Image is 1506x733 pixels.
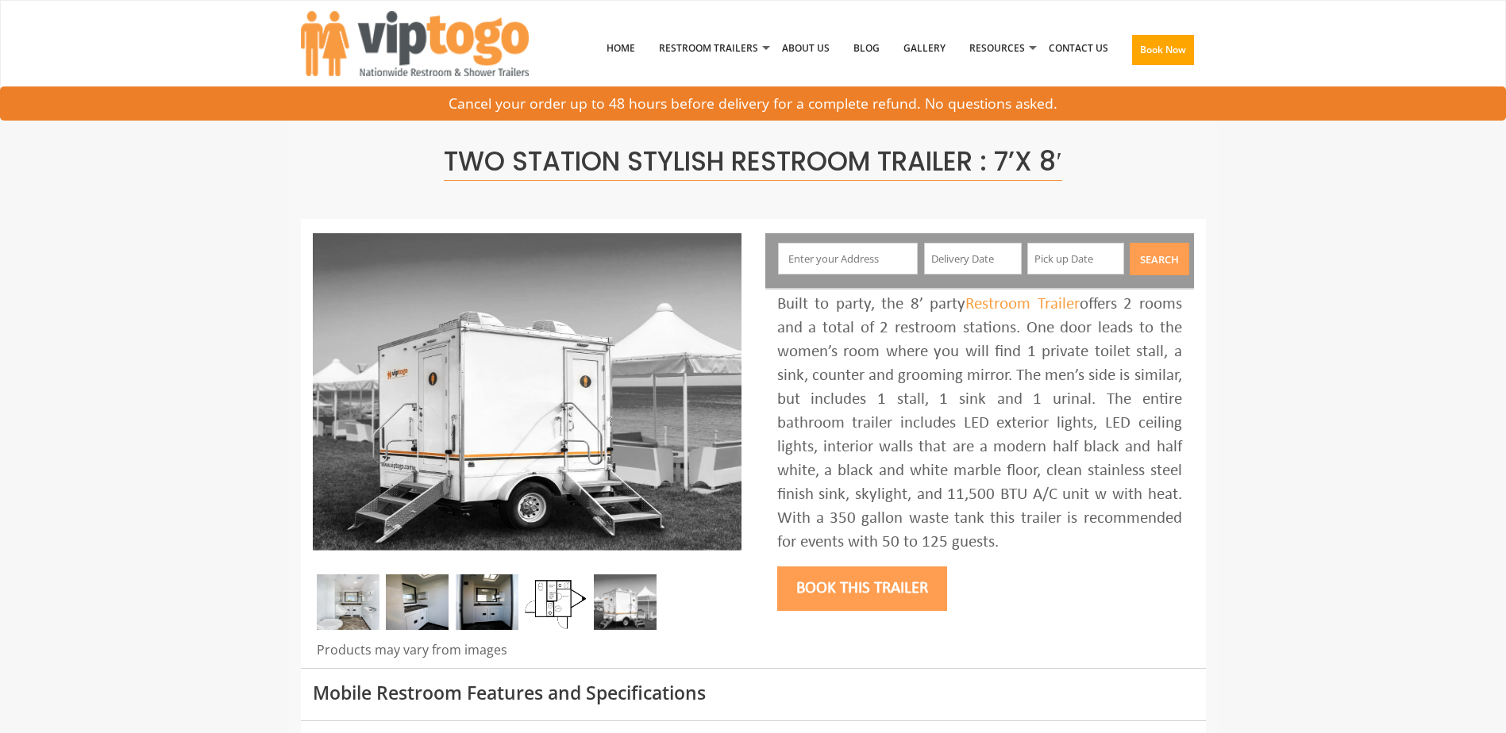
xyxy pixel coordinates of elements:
span: Two Station Stylish Restroom Trailer : 7’x 8′ [444,143,1061,181]
a: About Us [770,7,842,90]
a: Book Now [1120,7,1206,99]
button: Book Now [1132,35,1194,65]
img: DSC_0016_email [386,574,449,630]
a: Restroom Trailers [647,7,770,90]
img: Inside of complete restroom with a stall, a urinal, tissue holders, cabinets and mirror [317,574,379,630]
a: Gallery [892,7,957,90]
img: DSC_0004_email [456,574,518,630]
div: Built to party, the 8’ party offers 2 rooms and a total of 2 restroom stations. One door leads to... [777,293,1182,555]
img: VIPTOGO [301,11,529,76]
a: Blog [842,7,892,90]
button: Search [1130,243,1189,275]
div: Products may vary from images [313,641,741,668]
img: Floor Plan of 2 station Mini restroom with sink and toilet [525,574,587,630]
a: Resources [957,7,1037,90]
a: Contact Us [1037,7,1120,90]
input: Enter your Address [778,243,918,274]
h3: Mobile Restroom Features and Specifications [313,683,1194,703]
a: Home [595,7,647,90]
a: Restroom Trailer [965,296,1080,313]
button: Book this trailer [777,566,947,611]
img: A mini restroom trailer with two separate stations and separate doors for males and females [594,574,657,630]
input: Pick up Date [1027,243,1125,274]
img: A mini restroom trailer with two separate stations and separate doors for males and females [313,233,741,551]
input: Delivery Date [924,243,1022,274]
